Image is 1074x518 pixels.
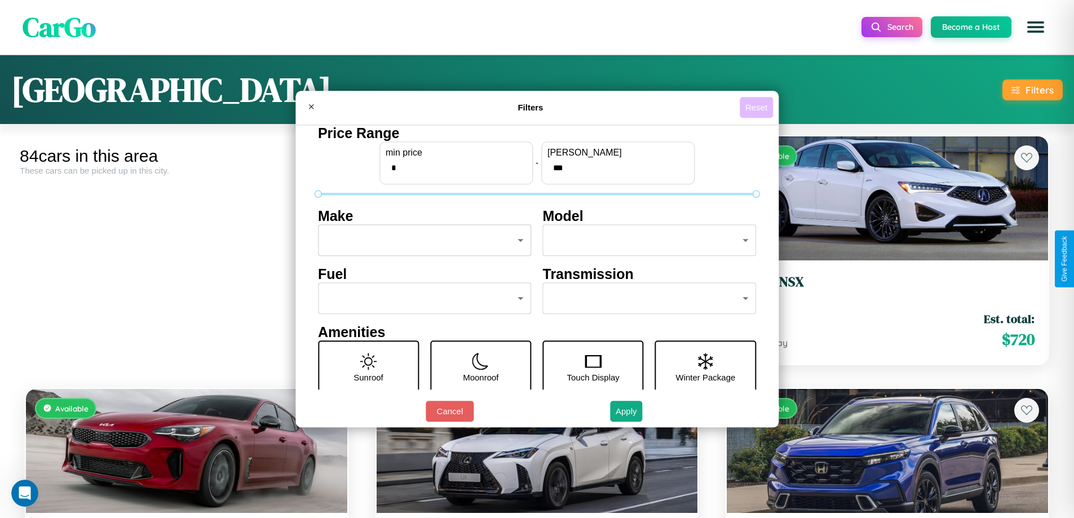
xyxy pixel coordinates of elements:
[1002,328,1035,351] span: $ 720
[931,16,1011,38] button: Become a Host
[23,8,96,46] span: CarGo
[740,274,1035,290] h3: Acura NSX
[543,266,757,282] h4: Transmission
[318,266,532,282] h4: Fuel
[318,324,756,340] h4: Amenities
[740,274,1035,302] a: Acura NSX2014
[426,401,474,422] button: Cancel
[318,208,532,224] h4: Make
[11,67,332,113] h1: [GEOGRAPHIC_DATA]
[740,97,773,118] button: Reset
[536,155,538,170] p: -
[20,166,353,175] div: These cars can be picked up in this city.
[567,370,619,385] p: Touch Display
[1026,84,1054,96] div: Filters
[984,311,1035,327] span: Est. total:
[1002,79,1063,100] button: Filters
[20,147,353,166] div: 84 cars in this area
[386,148,527,158] label: min price
[610,401,643,422] button: Apply
[353,370,383,385] p: Sunroof
[547,148,688,158] label: [PERSON_NAME]
[887,22,913,32] span: Search
[11,480,38,507] iframe: Intercom live chat
[318,125,756,141] h4: Price Range
[1060,236,1068,282] div: Give Feedback
[676,370,736,385] p: Winter Package
[55,404,89,413] span: Available
[543,208,757,224] h4: Model
[861,17,922,37] button: Search
[321,103,740,112] h4: Filters
[1020,11,1051,43] button: Open menu
[463,370,498,385] p: Moonroof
